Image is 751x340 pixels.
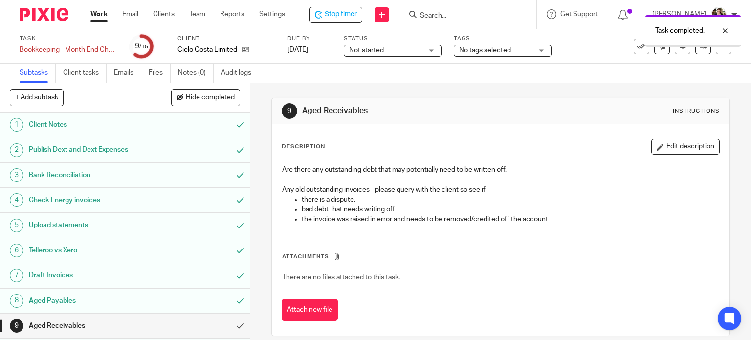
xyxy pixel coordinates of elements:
div: Instructions [673,107,720,115]
a: Work [90,9,108,19]
div: Bookkeeping - Month End Checks [20,45,117,55]
h1: Client Notes [29,117,156,132]
button: Attach new file [282,299,338,321]
label: Due by [287,35,331,43]
h1: Aged Receivables [29,318,156,333]
p: Are there any outstanding debt that may potentially need to be written off. [282,165,720,175]
a: Audit logs [221,64,259,83]
span: Not started [349,47,384,54]
h1: Aged Payables [29,294,156,308]
a: Clients [153,9,175,19]
img: Helen%20Campbell.jpeg [711,7,727,23]
label: Status [344,35,442,43]
h1: Publish Dext and Dext Expenses [29,142,156,157]
label: Client [177,35,275,43]
span: Stop timer [325,9,357,20]
div: 7 [10,269,23,282]
button: Hide completed [171,89,240,106]
h1: Draft Invoices [29,268,156,283]
a: Team [189,9,205,19]
div: 6 [10,244,23,257]
p: bad debt that needs writing off [302,204,720,214]
button: Edit description [651,139,720,155]
span: There are no files attached to this task. [282,274,400,281]
div: 3 [10,168,23,182]
small: /15 [139,44,148,49]
div: 5 [10,219,23,232]
span: Attachments [282,254,329,259]
a: Email [122,9,138,19]
img: Pixie [20,8,68,21]
div: 9 [10,319,23,333]
a: Files [149,64,171,83]
p: Cielo Costa Limited [177,45,237,55]
span: Hide completed [186,94,235,102]
h1: Upload statements [29,218,156,232]
div: 9 [282,103,297,119]
div: Cielo Costa Limited - Bookkeeping - Month End Checks [309,7,362,23]
h1: Telleroo vs Xero [29,243,156,258]
div: 8 [10,294,23,308]
p: Task completed. [655,26,705,36]
a: Settings [259,9,285,19]
div: 2 [10,143,23,157]
a: Client tasks [63,64,107,83]
p: Description [282,143,325,151]
h1: Bank Reconciliation [29,168,156,182]
h1: Check Energy invoices [29,193,156,207]
div: 1 [10,118,23,132]
a: Notes (0) [178,64,214,83]
h1: Aged Receivables [302,106,521,116]
a: Reports [220,9,244,19]
span: No tags selected [459,47,511,54]
p: the invoice was raised in error and needs to be removed/credited off the account [302,214,720,224]
span: [DATE] [287,46,308,53]
a: Emails [114,64,141,83]
div: 9 [135,41,148,52]
p: there is a dispute, [302,195,720,204]
label: Task [20,35,117,43]
p: Any old outstanding invoices - please query with the client so see if [282,185,720,195]
button: + Add subtask [10,89,64,106]
div: 4 [10,193,23,207]
a: Subtasks [20,64,56,83]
